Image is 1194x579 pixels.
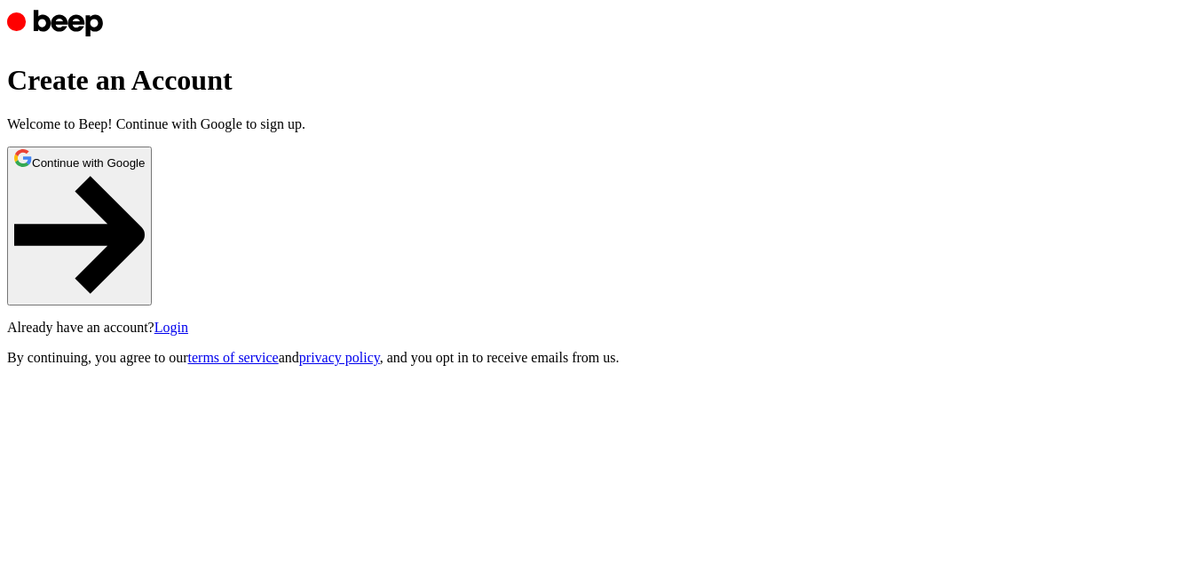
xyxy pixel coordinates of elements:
[7,350,1187,366] p: By continuing, you agree to our and , and you opt in to receive emails from us.
[299,350,380,365] a: privacy policy
[154,320,188,335] a: Login
[188,350,279,365] a: terms of service
[7,116,1187,132] p: Welcome to Beep! Continue with Google to sign up.
[7,29,107,44] a: Beep
[7,147,152,305] button: Continue with Google
[7,64,1187,97] h1: Create an Account
[7,320,1187,336] p: Already have an account?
